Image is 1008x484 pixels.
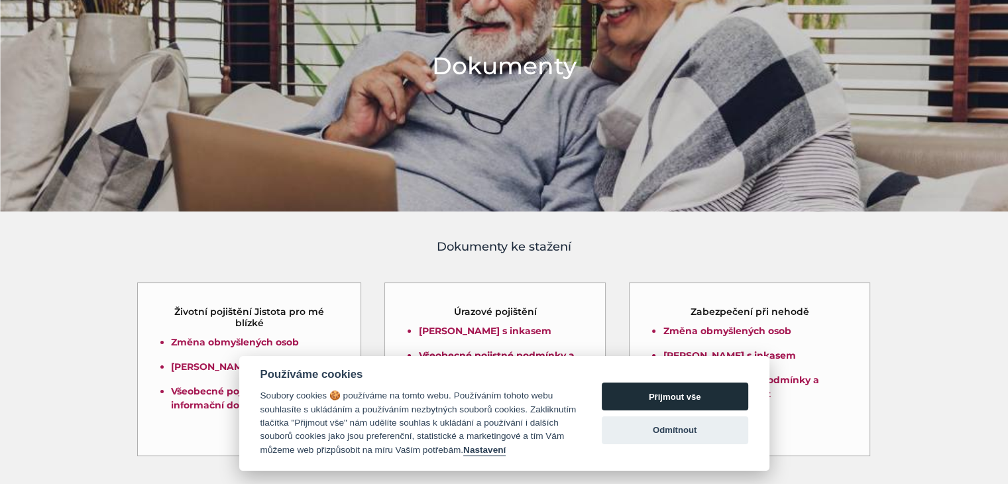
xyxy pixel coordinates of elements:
[161,306,338,329] h5: Životní pojištění Jistota pro mé blízké
[260,368,577,381] div: Používáme cookies
[663,325,791,337] a: Změna obmyšlených osob
[602,383,748,410] button: Přijmout vše
[418,325,551,337] a: [PERSON_NAME] s inkasem
[171,336,299,348] a: Změna obmyšlených osob
[171,385,327,411] a: Všeobecné pojistné podmínky a informační dokument
[171,361,304,373] a: [PERSON_NAME] s inkasem
[137,238,872,256] h4: Dokumenty ke stažení
[463,445,506,456] button: Nastavení
[432,49,577,82] h1: Dokumenty
[454,306,537,318] h5: Úrazové pojištění
[602,416,748,444] button: Odmítnout
[260,389,577,457] div: Soubory cookies 🍪 používáme na tomto webu. Používáním tohoto webu souhlasíte s ukládáním a použív...
[691,306,809,318] h5: Zabezpečení při nehodě
[663,349,795,361] a: [PERSON_NAME] s inkasem
[418,349,574,375] a: Všeobecné pojistné podmínky a informační dokument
